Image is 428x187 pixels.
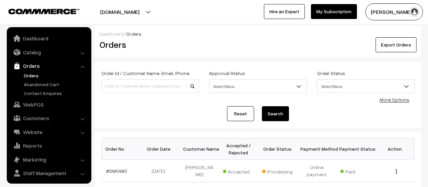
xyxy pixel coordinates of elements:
a: Hire an Expert [264,4,305,19]
label: Approval Status [209,70,245,77]
a: Customers [8,112,89,124]
img: Menu [396,169,397,174]
a: Dashboard [99,31,124,37]
th: Payment Method [297,138,336,160]
span: Select Status [317,79,414,93]
input: Order Id / Customer Name / Customer Email / Customer Phone [102,79,199,93]
a: Abandoned Cart [22,81,89,88]
td: [DATE] [141,160,180,182]
a: Marketing [8,153,89,166]
button: [DOMAIN_NAME] [76,3,163,20]
a: Staff Management [8,167,89,179]
span: Select Status [209,79,307,93]
div: / [99,30,416,37]
span: Accepted [223,166,257,175]
th: Customer Name [180,138,219,160]
td: [PERSON_NAME] [180,160,219,182]
a: COMMMERCE [8,7,68,15]
th: Action [375,138,414,160]
a: Reset [227,106,254,121]
th: Accepted / Rejected [219,138,258,160]
a: Reports [8,139,89,152]
button: [PERSON_NAME] [365,3,423,20]
th: Order Date [141,138,180,160]
a: Dashboard [8,32,89,44]
span: Select Status [209,80,306,92]
a: More Options [380,97,409,102]
h2: Orders [99,39,198,50]
a: Catalog [8,46,89,58]
label: Order Status [317,70,345,77]
a: Contact Enquires [22,90,89,97]
a: Website [8,126,89,138]
img: user [409,7,420,17]
a: My Subscription [311,4,357,19]
a: WebPOS [8,98,89,111]
span: Select Status [317,80,414,92]
img: COMMMERCE [8,9,80,14]
label: Order Id / Customer Name, Email, Phone [102,70,189,77]
th: Order No [102,138,141,160]
a: Orders [22,72,89,79]
span: Orders [126,31,141,37]
button: Search [262,106,289,121]
th: Order Status [258,138,297,160]
a: Orders [8,60,89,72]
th: Payment Status [336,138,376,160]
button: Export Orders [376,37,416,52]
a: #DM0982 [106,168,127,174]
td: Online payment [297,160,336,182]
span: Processing [262,166,296,175]
span: Paid [340,166,374,175]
